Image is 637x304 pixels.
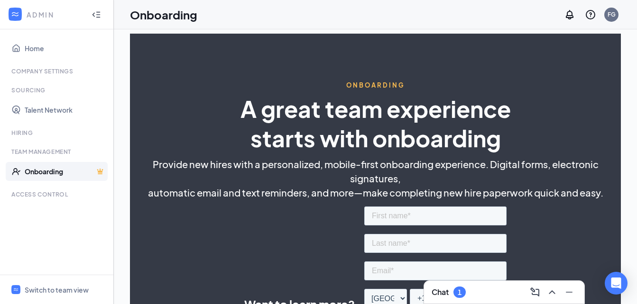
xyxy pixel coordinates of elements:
[585,9,596,20] svg: QuestionInfo
[529,286,541,298] svg: ComposeMessage
[432,287,449,297] h3: Chat
[545,285,560,300] button: ChevronUp
[563,286,575,298] svg: Minimize
[10,9,20,19] svg: WorkstreamLogo
[13,286,19,293] svg: WorkstreamLogo
[130,7,197,23] h1: Onboarding
[27,10,83,19] div: ADMIN
[608,10,616,18] div: FG
[11,129,104,137] div: Hiring
[546,286,558,298] svg: ChevronUp
[562,285,577,300] button: Minimize
[11,190,104,198] div: Access control
[25,162,106,181] a: OnboardingCrown
[240,94,511,123] span: A great team experience
[250,124,501,152] span: starts with onboarding
[605,272,628,295] div: Open Intercom Messenger
[11,148,104,156] div: Team Management
[92,10,101,19] svg: Collapse
[148,186,603,200] span: automatic email and text reminders, and more—make completing new hire paperwork quick and easy.
[25,100,106,119] a: Talent Network
[11,86,104,94] div: Sourcing
[527,285,543,300] button: ComposeMessage
[564,9,575,20] svg: Notifications
[346,81,405,89] span: ONBOARDING
[25,39,106,58] a: Home
[11,67,104,75] div: Company Settings
[25,285,89,295] div: Switch to team view
[130,157,621,186] span: Provide new hires with a personalized, mobile-first onboarding experience. Digital forms, electro...
[458,288,462,296] div: 1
